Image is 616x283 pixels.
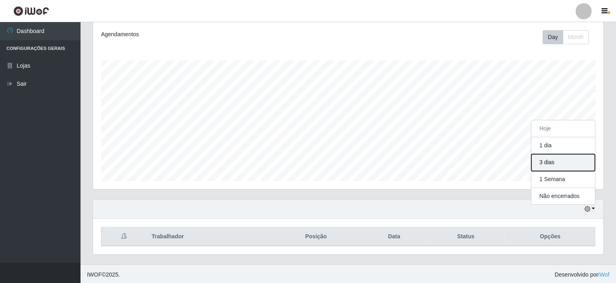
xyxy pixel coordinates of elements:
[13,6,49,16] img: CoreUI Logo
[543,30,589,44] div: First group
[543,30,595,44] div: Toolbar with button groups
[531,188,595,205] button: Não encerrados
[147,227,270,246] th: Trabalhador
[555,271,610,279] span: Desenvolvido por
[426,227,505,246] th: Status
[87,271,102,278] span: IWOF
[505,227,595,246] th: Opções
[101,30,300,39] div: Agendamentos
[598,271,610,278] a: iWof
[563,30,589,44] button: Month
[531,137,595,154] button: 1 dia
[531,120,595,137] button: Hoje
[531,154,595,171] button: 3 dias
[531,171,595,188] button: 1 Semana
[543,30,563,44] button: Day
[362,227,426,246] th: Data
[87,271,120,279] span: © 2025 .
[270,227,362,246] th: Posição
